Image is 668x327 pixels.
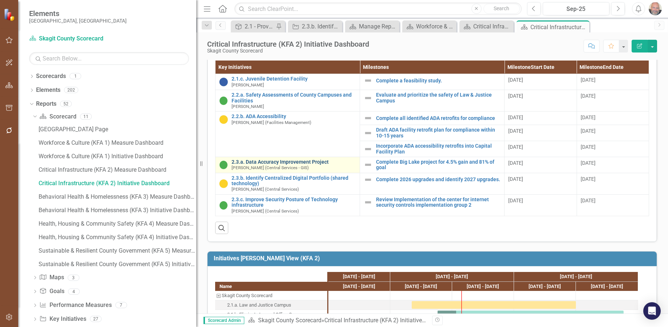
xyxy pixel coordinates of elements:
td: Double-Click to Edit [505,74,577,90]
td: Double-Click to Edit Right Click for Context Menu [216,90,360,112]
div: Task: Start date: 2021-10-01 End date: 2034-12-31 [215,300,327,310]
td: Double-Click to Edit Right Click for Context Menu [216,194,360,216]
a: Critical Infrastructure (KFA 2) Measure Dashboard [37,164,196,175]
img: On Target [219,96,228,105]
small: [PERSON_NAME] [232,104,264,109]
span: [DATE] [508,128,523,134]
td: Double-Click to Edit Right Click for Context Menu [216,157,360,173]
div: 52 [60,101,72,107]
td: Double-Click to Edit [505,90,577,112]
div: Critical Infrastructure (KFA 2) Measure Dashboard [39,167,196,173]
a: Incorporate ADA accessibility retrofits into Capital Facility Plan [376,143,501,155]
div: Task: Start date: 2023-11-01 End date: 2038-10-31 [438,311,624,318]
a: Complete 2026 upgrades and identify 2027 upgrades. [376,177,501,182]
div: Sep-25 [545,5,607,13]
span: [DATE] [581,144,596,150]
small: [PERSON_NAME] (Facilities Management) [232,120,311,125]
img: Not Defined [364,175,372,184]
a: 2.3.c. Improve Security Posture of Technology infrastructure [232,197,356,208]
div: 2.3.b. Identify Centralized Digital Portfolio (shared technology) [302,22,340,31]
div: 1 [70,73,81,79]
td: Double-Click to Edit [577,194,649,216]
a: Complete all identified ADA retrofits for compliance [376,116,501,121]
div: Critical Infrastructure (KFA 2) Initiative Dashboard [207,40,369,48]
span: [DATE] [508,144,523,150]
a: Maps [39,273,64,282]
div: Task: Start date: 2023-11-01 End date: 2038-10-31 [215,310,327,319]
div: 2030 - 2038 [514,272,638,281]
div: Critical Infrastructure (KFA 2) Initiative Dashboard [39,180,196,187]
div: Sustainable & Resilient County Government (KFA 5) Initiative Dashboard [39,261,196,268]
td: Double-Click to Edit [505,125,577,141]
td: Double-Click to Edit Right Click for Context Menu [360,173,505,194]
td: Double-Click to Edit [577,141,649,157]
td: Double-Click to Edit Right Click for Context Menu [360,74,505,90]
div: 2.1.a. Law and Justice Campus [215,300,327,310]
div: 2030 - 2034 [514,282,576,291]
img: Not Defined [364,114,372,122]
td: Double-Click to Edit [577,74,649,90]
span: [DATE] [508,198,523,203]
td: Double-Click to Edit Right Click for Context Menu [360,90,505,112]
a: Health, Housing & Community Safety (KFA 4) Measure Dashboard [37,218,196,229]
img: Not Defined [364,129,372,137]
img: Not Defined [364,198,372,207]
img: Not Defined [364,76,372,85]
div: Health, Housing & Community Safety (KFA 4) Measure Dashboard [39,221,196,227]
a: Scorecards [36,72,66,81]
a: 2.3.b. Identify Centralized Digital Portfolio (shared technology) [232,175,356,187]
div: 2.1.a. Law and Justice Campus [227,300,291,310]
div: Workforce & Culture (KFA 1) Initiative Dashboard [416,22,455,31]
a: Critical Infrastructure (KFA 2) Initiative Dashboard [37,177,196,189]
td: Double-Click to Edit [577,157,649,173]
div: Critical Infrastructure (KFA 2) Initiative Dashboard [324,317,452,324]
button: Search [483,4,520,14]
div: 3 [68,275,79,281]
td: Double-Click to Edit [505,141,577,157]
td: Double-Click to Edit Right Click for Context Menu [216,173,360,194]
img: Caution [219,179,228,188]
div: Behavioral Health & Homelessness (KFA 3) Initiative Dashboard [39,207,196,214]
a: Sustainable & Resilient County Government (KFA 5) Initiative Dashboard [37,258,196,270]
td: Double-Click to Edit Right Click for Context Menu [360,141,505,157]
a: Health, Housing & Community Safety (KFA 4) Initiative Dashboard [37,231,196,243]
a: Complete a feasibility study. [376,78,501,83]
a: Behavioral Health & Homelessness (KFA 3) Measure Dashboard [37,191,196,202]
span: [DATE] [581,114,596,120]
a: Draft ADA facility retrofit plan for compliance within 10-15 years [376,127,501,139]
a: Critical Infrastructure (KFA 2) Measure Dashboard [461,22,512,31]
a: Scorecard [39,113,76,121]
td: Double-Click to Edit Right Click for Context Menu [360,157,505,173]
div: 11 [80,113,92,120]
small: [PERSON_NAME] (Central Services) [232,209,299,214]
div: [GEOGRAPHIC_DATA] Page [39,126,196,133]
div: 27 [90,316,102,322]
a: Workforce & Culture (KFA 1) Measure Dashboard [37,137,196,148]
span: [DATE] [581,77,596,83]
td: Double-Click to Edit Right Click for Context Menu [216,74,360,90]
div: Behavioral Health & Homelessness (KFA 3) Measure Dashboard [39,194,196,200]
td: Double-Click to Edit Right Click for Context Menu [360,125,505,141]
a: Behavioral Health & Homelessness (KFA 3) Initiative Dashboard [37,204,196,216]
td: Double-Click to Edit [505,194,577,216]
a: 2.1.c. Juvenile Detention Facility [232,76,356,82]
div: 2.1.b. Eliminate Leased Office Space [215,310,327,319]
small: [GEOGRAPHIC_DATA], [GEOGRAPHIC_DATA] [29,18,127,24]
td: Double-Click to Edit Right Click for Context Menu [216,112,360,157]
div: Name [215,282,327,291]
a: Reports [36,100,56,108]
input: Search ClearPoint... [234,3,521,15]
a: 2.3.b. Identify Centralized Digital Portfolio (shared technology) [290,22,340,31]
div: 2.1.b. Eliminate Leased Office Space [227,310,302,319]
div: » [248,316,427,325]
a: Review Implementation of the center for internet security controls implementation group 2 [376,197,501,208]
td: Double-Click to Edit [505,173,577,194]
input: Search Below... [29,52,189,65]
span: [DATE] [508,93,523,99]
span: Elements [29,9,127,18]
div: Task: Start date: 2021-10-01 End date: 2034-12-31 [412,301,576,309]
a: Workforce & Culture (KFA 1) Initiative Dashboard [404,22,455,31]
div: Skagit County Scorecard [222,291,272,300]
img: On Target [219,201,228,210]
img: ClearPoint Strategy [4,8,16,21]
